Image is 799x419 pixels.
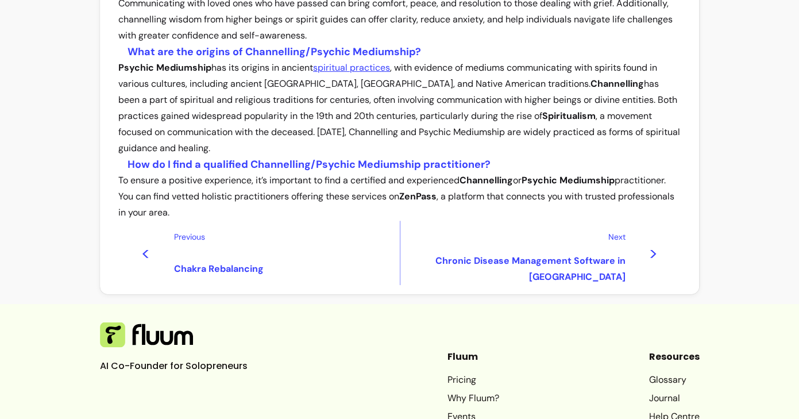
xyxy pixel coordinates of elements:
[405,253,626,285] span: Chronic Disease Management Software in [GEOGRAPHIC_DATA]
[100,322,193,347] img: Fluum Logo
[447,372,530,386] a: Pricing
[174,261,395,277] span: Chakra Rebalancing
[399,190,437,202] strong: ZenPass
[649,372,699,386] a: Glossary
[400,221,681,285] a: NextChronic Disease Management Software in [GEOGRAPHIC_DATA]>
[447,349,530,363] header: Fluum
[649,349,699,363] header: Resources
[447,391,530,405] a: Why Fluum?
[590,78,644,90] strong: Channelling
[118,60,681,156] p: has its origins in ancient , with evidence of mediums communicating with spirits found in various...
[649,391,699,405] a: Journal
[614,243,658,263] span: >
[100,359,272,372] p: AI Co-Founder for Solopreneurs
[460,174,513,186] strong: Channelling
[118,172,681,221] p: To ensure a positive experience, it’s important to find a certified and experienced or practition...
[118,61,211,74] strong: Psychic Mediumship
[405,231,626,243] span: Next
[522,174,615,186] strong: Psychic Mediumship
[128,45,421,59] strong: What are the origins of Channelling/Psychic Mediumship?
[118,221,400,285] a: <PreviousChakra Rebalancing
[128,157,491,171] strong: How do I find a qualified Channelling/Psychic Mediumship practitioner?
[174,231,395,243] span: Previous
[313,61,390,74] a: spiritual practices
[542,110,596,122] strong: Spiritualism
[141,243,185,263] span: <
